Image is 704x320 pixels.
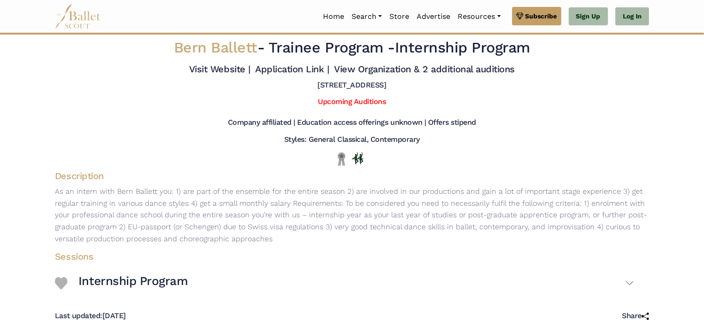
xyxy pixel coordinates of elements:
[352,152,364,164] img: In Person
[48,170,656,182] h4: Description
[228,118,295,128] h5: Company affiliated |
[319,7,348,26] a: Home
[516,11,524,21] img: gem.svg
[78,273,188,289] h3: Internship Program
[428,118,476,128] h5: Offers stipend
[318,97,386,106] a: Upcoming Auditions
[334,64,515,75] a: View Organization & 2 additional auditions
[255,64,329,75] a: Application Link |
[569,7,608,26] a: Sign Up
[512,7,561,25] a: Subscribe
[284,135,420,145] h5: Styles: General Classical, Contemporary
[55,311,102,320] span: Last updated:
[189,64,251,75] a: Visit Website |
[268,39,395,56] span: Trainee Program -
[78,270,634,297] button: Internship Program
[174,39,257,56] span: Bern Ballett
[348,7,386,26] a: Search
[386,7,413,26] a: Store
[413,7,454,26] a: Advertise
[317,81,386,90] h5: [STREET_ADDRESS]
[48,186,656,244] p: As an intern with Bern Ballett you: 1) are part of the ensemble for the entire season 2) are invo...
[336,152,347,166] img: Local
[615,7,649,26] a: Log In
[106,38,598,58] h2: - Internship Program
[454,7,504,26] a: Resources
[525,11,557,21] span: Subscribe
[55,277,67,290] img: Heart
[48,250,642,262] h4: Sessions
[297,118,426,128] h5: Education access offerings unknown |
